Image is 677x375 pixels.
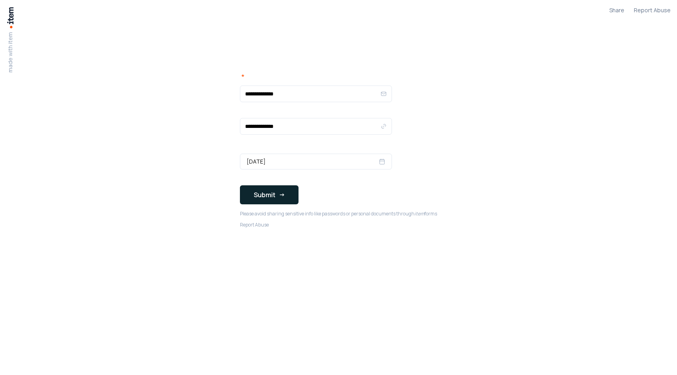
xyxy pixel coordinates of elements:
a: made with item [6,6,14,72]
button: Submit [240,185,299,204]
button: Share [609,6,624,14]
p: Please avoid sharing sensitive info like passwords or personal documents through forms [240,211,437,217]
button: [DATE] [240,154,392,169]
a: Report Abuse [240,222,269,228]
img: Item Brain Logo [6,6,14,29]
a: Report Abuse [634,6,671,14]
p: made with item [6,32,14,72]
span: item [415,210,424,217]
